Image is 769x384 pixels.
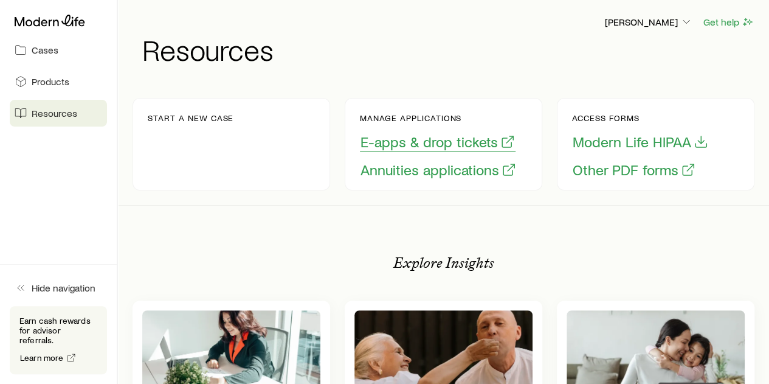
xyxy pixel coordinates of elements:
[32,75,69,88] span: Products
[604,15,693,30] button: [PERSON_NAME]
[32,107,77,119] span: Resources
[605,16,692,28] p: [PERSON_NAME]
[142,35,754,64] h1: Resources
[10,68,107,95] a: Products
[19,316,97,345] p: Earn cash rewards for advisor referrals.
[360,161,517,180] button: Annuities applications
[703,15,754,29] button: Get help
[10,306,107,374] div: Earn cash rewards for advisor referrals.Learn more
[572,133,709,152] button: Modern Life HIPAA
[360,133,516,152] button: E-apps & drop tickets
[360,113,517,123] p: Manage applications
[10,37,107,63] a: Cases
[32,282,95,294] span: Hide navigation
[572,113,709,123] p: Access forms
[32,44,58,56] span: Cases
[393,254,494,271] p: Explore Insights
[572,161,696,180] button: Other PDF forms
[10,274,107,301] button: Hide navigation
[20,354,64,362] span: Learn more
[10,100,107,127] a: Resources
[148,113,233,123] p: Start a new case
